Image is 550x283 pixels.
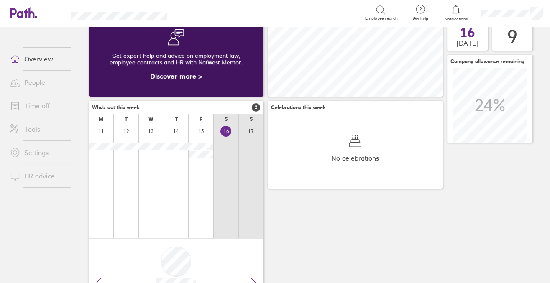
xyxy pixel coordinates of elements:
a: Time off [3,97,71,114]
a: Tools [3,121,71,138]
div: T [125,116,128,122]
div: S [250,116,253,122]
div: S [225,116,228,122]
a: People [3,74,71,91]
span: 16 [460,26,475,39]
div: Search [190,9,211,16]
span: Employee search [365,16,398,21]
span: Celebrations this week [271,105,326,110]
span: Notifications [443,17,470,22]
div: Get expert help and advice on employment law, employee contracts and HR with NatWest Mentor. [95,46,257,72]
span: No celebrations [331,154,379,162]
a: HR advice [3,168,71,184]
a: Discover more > [150,72,202,80]
div: M [99,116,103,122]
div: W [148,116,153,122]
a: Overview [3,51,71,67]
a: Notifications [443,4,470,22]
div: 9 [507,26,517,47]
span: 2 [252,103,260,112]
div: F [200,116,202,122]
span: [DATE] [457,39,478,47]
div: T [175,116,178,122]
span: Get help [407,16,434,21]
span: Company allowance remaining [450,59,524,64]
span: Who's out this week [92,105,140,110]
a: Settings [3,144,71,161]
